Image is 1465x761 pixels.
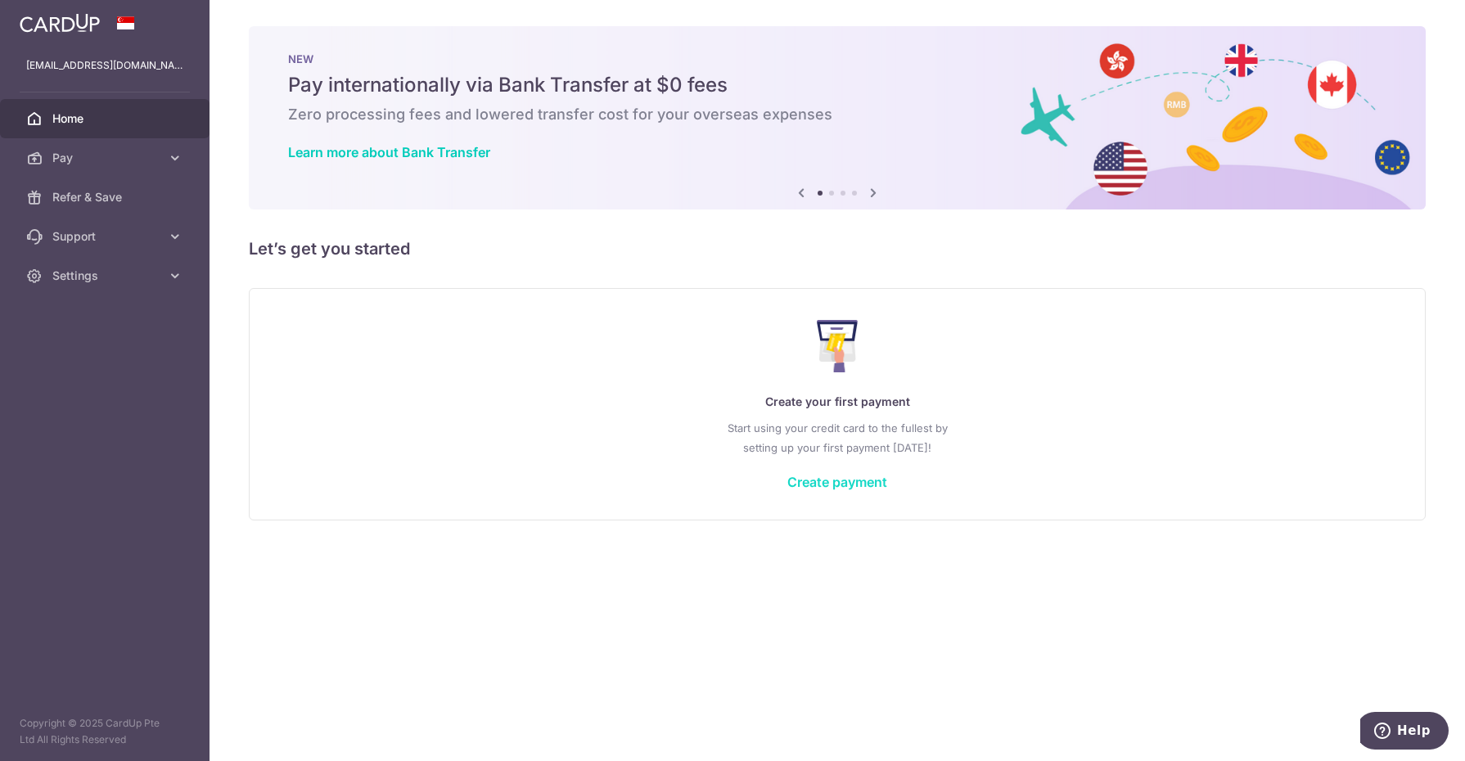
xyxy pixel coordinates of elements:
[282,418,1392,457] p: Start using your credit card to the fullest by setting up your first payment [DATE]!
[52,228,160,245] span: Support
[288,72,1386,98] h5: Pay internationally via Bank Transfer at $0 fees
[282,392,1392,412] p: Create your first payment
[1360,712,1449,753] iframe: Opens a widget where you can find more information
[52,110,160,127] span: Home
[26,57,183,74] p: [EMAIL_ADDRESS][DOMAIN_NAME]
[52,268,160,284] span: Settings
[817,320,859,372] img: Make Payment
[249,26,1426,209] img: Bank transfer banner
[52,189,160,205] span: Refer & Save
[787,474,887,490] a: Create payment
[288,52,1386,65] p: NEW
[249,236,1426,262] h5: Let’s get you started
[288,105,1386,124] h6: Zero processing fees and lowered transfer cost for your overseas expenses
[52,150,160,166] span: Pay
[288,144,490,160] a: Learn more about Bank Transfer
[20,13,100,33] img: CardUp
